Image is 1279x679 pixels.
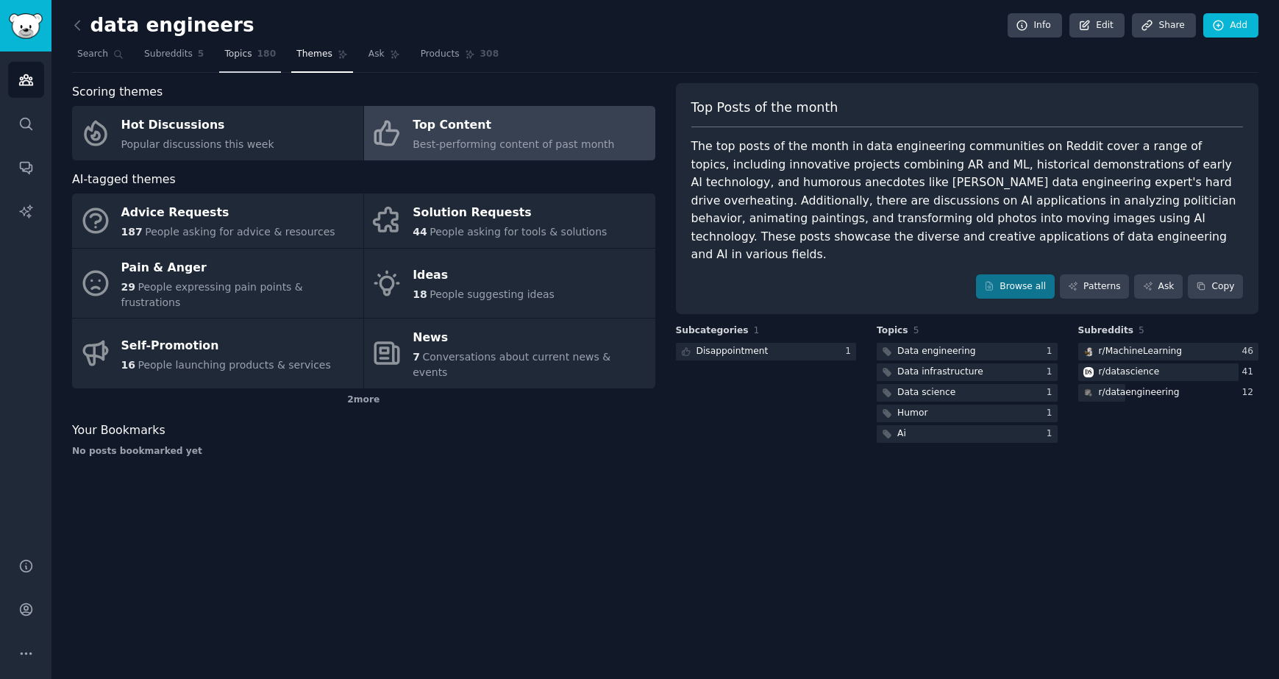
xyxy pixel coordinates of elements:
span: Best-performing content of past month [413,138,614,150]
span: 18 [413,288,427,300]
div: The top posts of the month in data engineering communities on Reddit cover a range of topics, inc... [691,138,1244,264]
a: Advice Requests187People asking for advice & resources [72,193,363,248]
div: 41 [1241,366,1258,379]
span: Ask [368,48,385,61]
a: datasciencer/datascience41 [1078,363,1259,382]
a: Ideas18People suggesting ideas [364,249,655,319]
div: Solution Requests [413,202,607,225]
a: Humor1 [877,405,1058,423]
a: Top ContentBest-performing content of past month [364,106,655,160]
span: 308 [480,48,499,61]
span: 1 [754,325,760,335]
a: Add [1203,13,1258,38]
div: Disappointment [696,345,769,358]
a: Data engineering1 [877,343,1058,361]
a: Ask [363,43,405,73]
span: Subreddits [144,48,193,61]
span: 180 [257,48,277,61]
img: datascience [1083,367,1094,377]
div: 1 [1047,366,1058,379]
a: Search [72,43,129,73]
div: r/ datascience [1099,366,1160,379]
a: Ai1 [877,425,1058,444]
div: 1 [1047,407,1058,420]
a: dataengineeringr/dataengineering12 [1078,384,1259,402]
a: Patterns [1060,274,1129,299]
img: MachineLearning [1083,346,1094,357]
a: Pain & Anger29People expressing pain points & frustrations [72,249,363,319]
a: Solution Requests44People asking for tools & solutions [364,193,655,248]
span: Top Posts of the month [691,99,838,117]
div: 46 [1241,345,1258,358]
span: Popular discussions this week [121,138,274,150]
span: Search [77,48,108,61]
a: Subreddits5 [139,43,209,73]
a: Disappointment1 [676,343,857,361]
a: Share [1132,13,1195,38]
button: Copy [1188,274,1243,299]
span: 44 [413,226,427,238]
div: 12 [1241,386,1258,399]
span: People launching products & services [138,359,330,371]
span: Products [421,48,460,61]
span: People asking for advice & resources [145,226,335,238]
a: MachineLearningr/MachineLearning46 [1078,343,1259,361]
span: People expressing pain points & frustrations [121,281,303,308]
span: Subcategories [676,324,749,338]
div: 1 [1047,386,1058,399]
span: Topics [224,48,252,61]
span: Topics [877,324,908,338]
div: Hot Discussions [121,114,274,138]
a: Self-Promotion16People launching products & services [72,319,363,388]
div: Data engineering [897,345,975,358]
div: Ideas [413,264,555,288]
a: Data science1 [877,384,1058,402]
div: 1 [1047,427,1058,441]
div: Pain & Anger [121,256,356,280]
span: Scoring themes [72,83,163,102]
span: Your Bookmarks [72,422,165,440]
div: Humor [897,407,927,420]
a: News7Conversations about current news & events [364,319,655,388]
a: Ask [1134,274,1183,299]
span: AI-tagged themes [72,171,176,189]
div: News [413,327,647,350]
div: Data science [897,386,955,399]
a: Hot DiscussionsPopular discussions this week [72,106,363,160]
div: Data infrastructure [897,366,983,379]
div: Ai [897,427,906,441]
img: dataengineering [1083,388,1094,398]
a: Info [1008,13,1062,38]
div: 2 more [72,388,655,412]
div: Advice Requests [121,202,335,225]
a: Data infrastructure1 [877,363,1058,382]
a: Edit [1069,13,1125,38]
div: Top Content [413,114,614,138]
span: 16 [121,359,135,371]
span: 7 [413,351,420,363]
a: Browse all [976,274,1055,299]
span: 5 [913,325,919,335]
h2: data engineers [72,14,254,38]
span: 187 [121,226,143,238]
span: Conversations about current news & events [413,351,610,378]
img: GummySearch logo [9,13,43,39]
div: No posts bookmarked yet [72,445,655,458]
span: 5 [198,48,204,61]
a: Themes [291,43,353,73]
span: Themes [296,48,332,61]
a: Topics180 [219,43,281,73]
span: Subreddits [1078,324,1134,338]
div: r/ MachineLearning [1099,345,1183,358]
div: r/ dataengineering [1099,386,1180,399]
div: Self-Promotion [121,334,331,358]
a: Products308 [416,43,504,73]
div: 1 [1047,345,1058,358]
span: 29 [121,281,135,293]
span: 5 [1139,325,1144,335]
span: People suggesting ideas [430,288,555,300]
div: 1 [845,345,856,358]
span: People asking for tools & solutions [430,226,607,238]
